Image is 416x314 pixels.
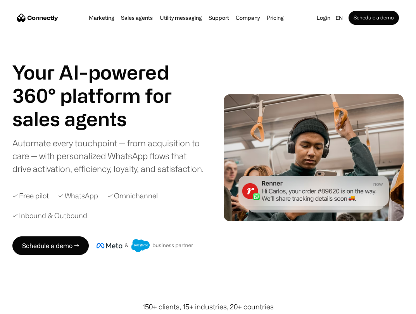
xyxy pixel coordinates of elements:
div: ✓ Free pilot [12,191,49,201]
div: 150+ clients, 15+ industries, 20+ countries [142,302,274,312]
a: Schedule a demo → [12,236,89,255]
h1: sales agents [12,107,191,130]
div: en [333,12,349,23]
img: Meta and Salesforce business partner badge. [97,239,193,252]
div: ✓ WhatsApp [58,191,98,201]
a: Utility messaging [157,15,204,21]
aside: Language selected: English [8,300,47,311]
div: ✓ Inbound & Outbound [12,210,87,221]
a: Support [206,15,231,21]
ul: Language list [16,300,47,311]
a: Sales agents [119,15,155,21]
div: en [336,12,343,23]
a: Login [314,12,333,23]
a: Schedule a demo [349,11,399,25]
a: Marketing [86,15,117,21]
a: Pricing [264,15,286,21]
h1: Your AI-powered 360° platform for [12,61,191,107]
div: Company [236,12,260,23]
div: Automate every touchpoint — from acquisition to care — with personalized WhatsApp flows that driv... [12,137,205,175]
div: Company [233,12,262,23]
div: carousel [12,107,191,130]
div: 1 of 4 [12,107,191,130]
div: ✓ Omnichannel [107,191,158,201]
a: home [17,12,58,24]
